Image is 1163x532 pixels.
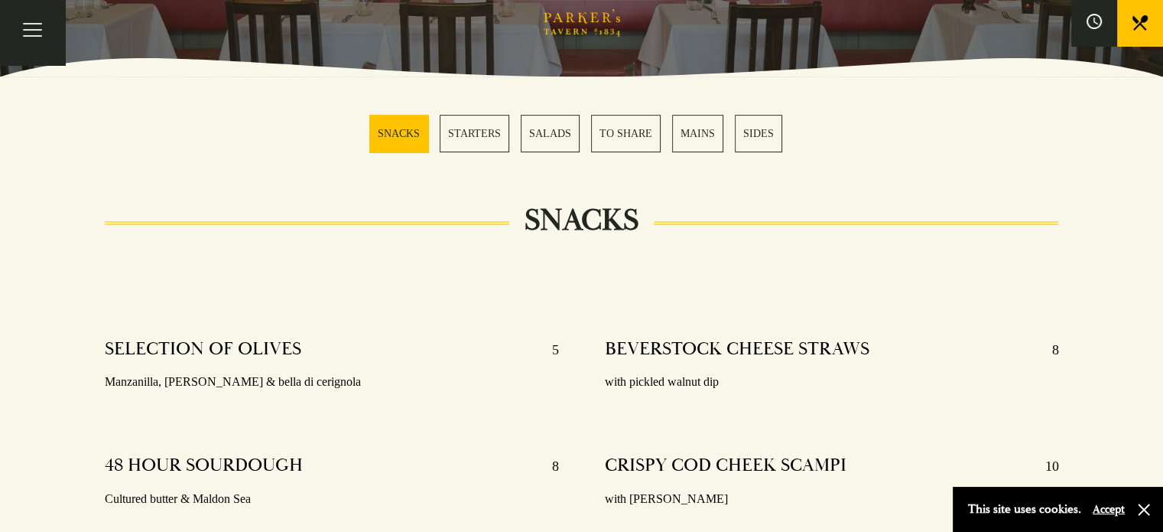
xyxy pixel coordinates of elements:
[1036,338,1058,362] p: 8
[521,115,580,152] a: 3 / 6
[1029,454,1058,478] p: 10
[105,454,303,478] h4: 48 HOUR SOURDOUGH
[440,115,509,152] a: 2 / 6
[537,454,559,478] p: 8
[105,488,559,511] p: Cultured butter & Maldon Sea
[605,454,846,478] h4: CRISPY COD CHEEK SCAMPI
[369,115,428,152] a: 1 / 6
[735,115,782,152] a: 6 / 6
[968,498,1081,521] p: This site uses cookies.
[537,338,559,362] p: 5
[105,338,301,362] h4: SELECTION OF OLIVES
[1093,502,1125,517] button: Accept
[605,338,869,362] h4: BEVERSTOCK CHEESE STRAWS
[591,115,661,152] a: 4 / 6
[672,115,723,152] a: 5 / 6
[105,371,559,393] p: Manzanilla, [PERSON_NAME] & bella di cerignola
[509,202,654,239] h2: SNACKS
[605,488,1059,511] p: with [PERSON_NAME]
[605,371,1059,393] p: with pickled walnut dip
[1136,502,1152,517] button: Close and accept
